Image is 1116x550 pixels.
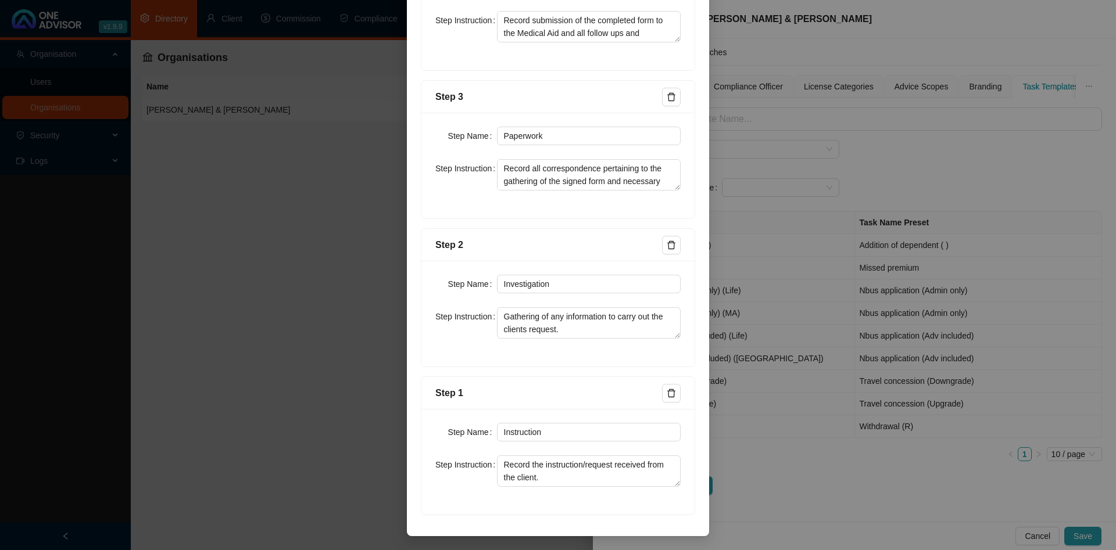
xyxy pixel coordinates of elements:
label: Step Instruction [435,159,497,178]
textarea: Record all correspondence pertaining to the gathering of the signed form and necessary admin requ... [497,159,681,190]
label: Step Name [448,423,497,441]
span: delete [667,92,676,102]
label: Step Instruction [435,307,497,326]
span: delete [667,389,676,398]
div: Step 1 [435,386,662,400]
div: Step 2 [435,238,662,252]
label: Step Instruction [435,11,497,30]
textarea: Record the instruction/request received from the client. [497,455,681,487]
textarea: Record submission of the completed form to the Medical Aid and all follow ups and gathering of ou... [497,11,681,42]
span: delete [667,240,676,250]
div: Step 3 [435,89,662,104]
textarea: Gathering of any information to carry out the clients request. [497,307,681,339]
label: Step Instruction [435,455,497,474]
label: Step Name [448,127,497,145]
label: Step Name [448,275,497,293]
